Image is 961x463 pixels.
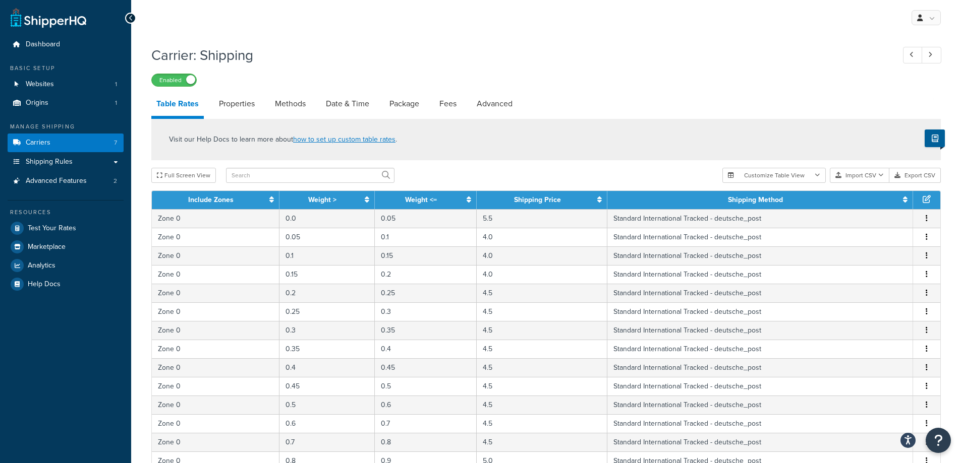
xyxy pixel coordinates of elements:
span: 2 [114,177,117,185]
td: 0.35 [375,321,477,340]
td: Standard International Tracked - deutsche_post [607,228,913,246]
td: Zone 0 [152,228,279,246]
td: 4.5 [477,433,607,451]
a: Shipping Price [514,194,561,205]
li: Advanced Features [8,172,124,190]
td: 0.05 [375,209,477,228]
td: Zone 0 [152,321,279,340]
td: 4.0 [477,265,607,284]
input: Search [226,168,394,183]
td: 0.2 [375,265,477,284]
a: Carriers7 [8,134,124,152]
span: Websites [26,80,54,89]
td: Standard International Tracked - deutsche_post [607,302,913,321]
td: Standard International Tracked - deutsche_post [607,340,913,358]
td: Zone 0 [152,265,279,284]
td: Zone 0 [152,433,279,451]
td: 0.8 [375,433,477,451]
li: Origins [8,94,124,112]
td: 0.6 [279,414,375,433]
td: 0.4 [279,358,375,377]
a: Next Record [922,47,941,63]
h1: Carrier: Shipping [151,45,884,65]
span: Advanced Features [26,177,87,185]
a: Date & Time [321,92,374,116]
li: Analytics [8,256,124,275]
td: 0.4 [375,340,477,358]
a: Table Rates [151,92,204,119]
td: 0.2 [279,284,375,302]
a: Dashboard [8,35,124,54]
span: Shipping Rules [26,158,73,166]
button: Show Help Docs [925,129,945,147]
td: Zone 0 [152,302,279,321]
td: 4.5 [477,321,607,340]
td: 0.6 [375,395,477,414]
a: Shipping Rules [8,153,124,171]
a: Shipping Method [728,194,783,205]
td: Standard International Tracked - deutsche_post [607,265,913,284]
td: 4.5 [477,395,607,414]
a: Marketplace [8,238,124,256]
button: Customize Table View [722,168,826,183]
td: Zone 0 [152,340,279,358]
div: Resources [8,208,124,217]
a: Weight <= [405,194,437,205]
td: Zone 0 [152,209,279,228]
button: Open Resource Center [926,428,951,453]
td: 0.0 [279,209,375,228]
span: Dashboard [26,40,60,49]
td: 0.45 [375,358,477,377]
td: 0.05 [279,228,375,246]
span: Help Docs [28,280,61,289]
a: Properties [214,92,260,116]
span: 1 [115,99,117,107]
td: 0.5 [375,377,477,395]
td: Standard International Tracked - deutsche_post [607,414,913,433]
td: 0.3 [279,321,375,340]
td: 0.1 [375,228,477,246]
li: Websites [8,75,124,94]
a: Websites1 [8,75,124,94]
button: Export CSV [889,168,941,183]
td: 0.3 [375,302,477,321]
a: Test Your Rates [8,219,124,237]
td: 4.5 [477,302,607,321]
td: Zone 0 [152,414,279,433]
div: Manage Shipping [8,122,124,131]
td: Standard International Tracked - deutsche_post [607,209,913,228]
a: Advanced [472,92,518,116]
a: Advanced Features2 [8,172,124,190]
a: Fees [434,92,462,116]
td: Zone 0 [152,246,279,265]
td: 0.7 [375,414,477,433]
td: Zone 0 [152,358,279,377]
span: 1 [115,80,117,89]
td: Standard International Tracked - deutsche_post [607,246,913,265]
td: 0.25 [375,284,477,302]
a: Include Zones [188,194,234,205]
td: 0.1 [279,246,375,265]
td: Zone 0 [152,395,279,414]
a: Help Docs [8,275,124,293]
td: Standard International Tracked - deutsche_post [607,321,913,340]
td: 0.15 [375,246,477,265]
a: Weight > [308,194,336,205]
a: Methods [270,92,311,116]
td: 0.35 [279,340,375,358]
td: 0.15 [279,265,375,284]
td: 0.25 [279,302,375,321]
td: Zone 0 [152,284,279,302]
td: 4.5 [477,284,607,302]
td: Zone 0 [152,377,279,395]
li: Carriers [8,134,124,152]
span: Origins [26,99,48,107]
span: Analytics [28,261,55,270]
span: Carriers [26,139,50,147]
td: Standard International Tracked - deutsche_post [607,358,913,377]
button: Import CSV [830,168,889,183]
